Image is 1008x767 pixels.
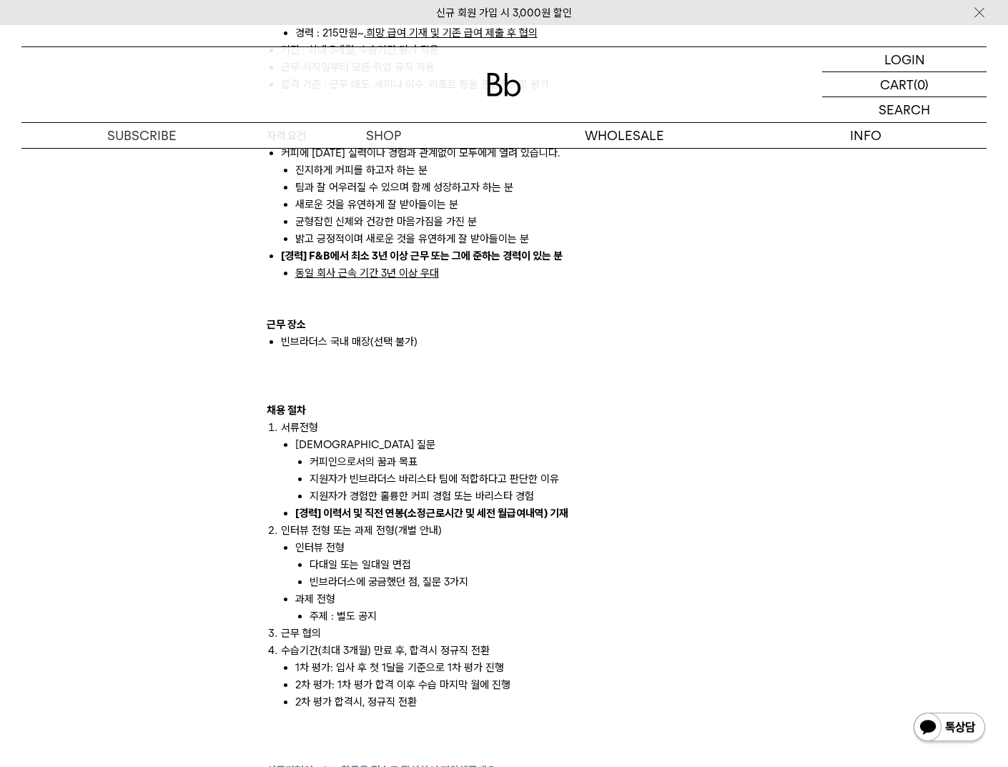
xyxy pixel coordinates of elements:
[310,608,742,625] li: 주제 : 별도 공지
[295,676,742,693] li: 2차 평가: 1차 평가 합격 이후 수습 마지막 월에 진행
[295,179,742,196] li: 팀과 잘 어우러질 수 있으며 함께 성장하고자 하는 분
[310,470,742,488] li: 지원자가 빈브라더스 바리스타 팀에 적합하다고 판단한 이유
[267,404,306,417] b: 채용 절차
[281,249,563,262] strong: [경력] F&B에서 최소 3년 이상 근무 또는 그에 준하는 경력이 있는 분
[310,556,742,573] li: 다대일 또는 일대일 면접
[295,507,568,520] b: [경력] 이력서 및 직전 연봉(소정근로시간 및 세전 월급여내역) 기재
[281,419,742,522] li: 서류전형
[822,47,987,72] a: LOGIN
[263,123,505,148] a: SHOP
[310,488,742,505] li: 지원자가 경험한 훌륭한 커피 경험 또는 바리스타 경험
[310,453,742,470] li: 커피인으로서의 꿈과 목표
[281,333,742,367] li: 빈브라더스 국내 매장(선택 불가)
[487,73,521,97] img: 로고
[281,642,742,711] li: 수습기간(최대 3개월) 만료 후, 합격시 정규직 전환
[281,625,742,642] li: 근무 협의
[914,72,929,97] p: (0)
[746,123,987,148] p: INFO
[504,123,746,148] p: WHOLESALE
[436,6,572,19] a: 신규 회원 가입 시 3,000원 할인
[295,539,742,590] li: 인터뷰 전형
[879,97,930,122] p: SEARCH
[822,72,987,97] a: CART (0)
[880,72,914,97] p: CART
[295,230,742,247] li: 밝고 긍정적이며 새로운 것을 유연하게 잘 받아들이는 분
[310,573,742,590] li: 빈브라더스에 궁금했던 점, 질문 3가지
[295,590,742,625] li: 과제 전형
[295,213,742,230] li: 균형잡힌 신체와 건강한 마음가짐을 가진 분
[281,144,742,247] li: 커피에 [DATE] 실력이나 경험과 관계없이 모두에게 열려 있습니다.
[21,123,263,148] a: SUBSCRIBE
[295,196,742,213] li: 새로운 것을 유연하게 잘 받아들이는 분
[295,436,742,505] li: [DEMOGRAPHIC_DATA] 질문
[295,693,742,711] li: 2차 평가 합격시, 정규직 전환
[295,162,742,179] li: 진지하게 커피를 하고자 하는 분
[281,522,742,625] li: 인터뷰 전형 또는 과제 전형(개별 안내)
[295,267,439,279] u: 동일 회사 근속 기간 3년 이상 우대
[912,711,987,746] img: 카카오톡 채널 1:1 채팅 버튼
[267,318,306,331] b: 근무 장소
[295,659,742,676] li: 1차 평가: 입사 후 첫 1달을 기준으로 1차 평가 진행
[884,47,925,71] p: LOGIN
